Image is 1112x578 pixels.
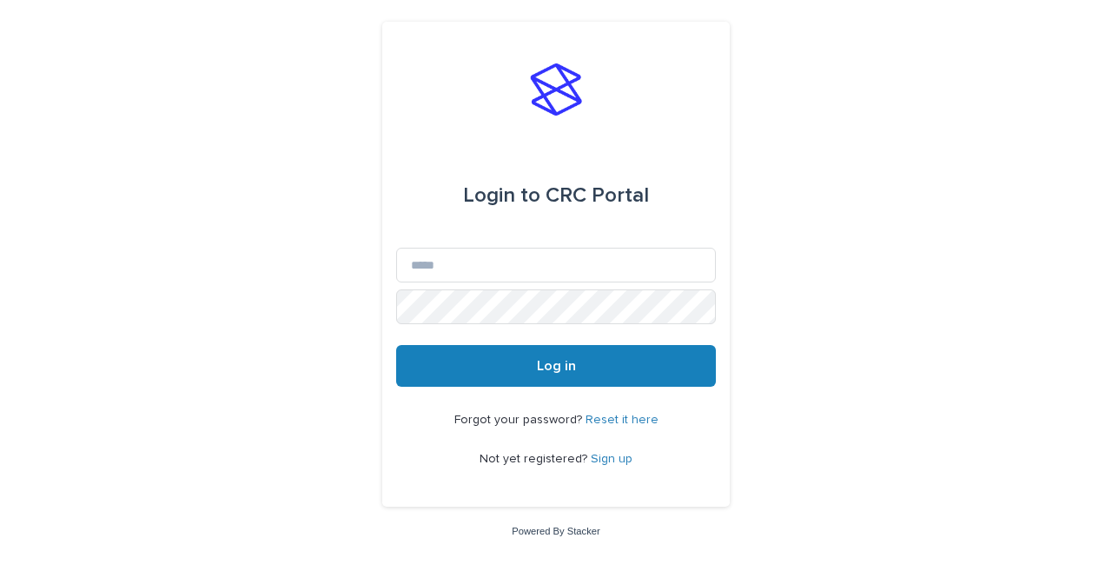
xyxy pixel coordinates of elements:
span: Log in [537,359,576,373]
img: stacker-logo-s-only.png [530,63,582,116]
a: Sign up [591,453,632,465]
span: Forgot your password? [454,414,586,426]
span: Not yet registered? [480,453,591,465]
span: Login to [463,185,540,206]
button: Log in [396,345,716,387]
div: CRC Portal [463,171,649,220]
a: Powered By Stacker [512,526,599,536]
a: Reset it here [586,414,659,426]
